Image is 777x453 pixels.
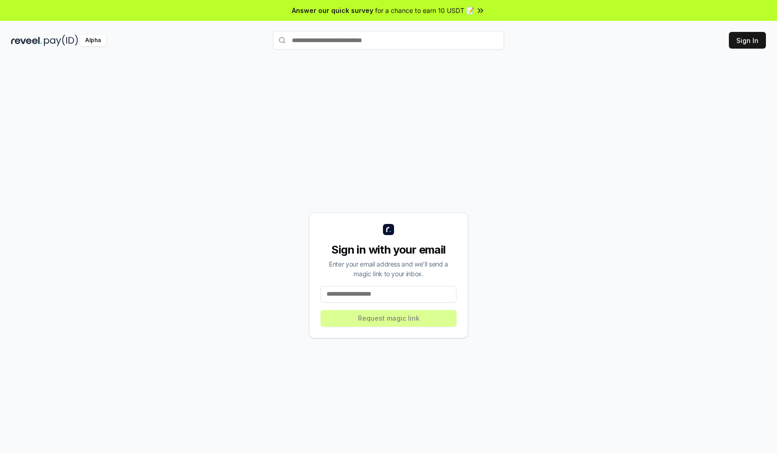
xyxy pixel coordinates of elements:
[375,6,474,15] span: for a chance to earn 10 USDT 📝
[11,35,42,46] img: reveel_dark
[321,242,456,257] div: Sign in with your email
[44,35,78,46] img: pay_id
[80,35,106,46] div: Alpha
[292,6,373,15] span: Answer our quick survey
[321,259,456,279] div: Enter your email address and we’ll send a magic link to your inbox.
[729,32,766,49] button: Sign In
[383,224,394,235] img: logo_small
